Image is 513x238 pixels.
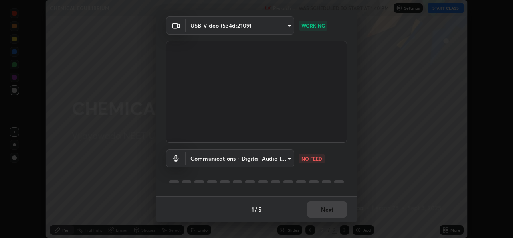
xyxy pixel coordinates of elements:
[186,149,294,167] div: USB Video (534d:2109)
[252,205,254,214] h4: 1
[258,205,261,214] h4: 5
[186,16,294,35] div: USB Video (534d:2109)
[301,22,325,29] p: WORKING
[301,155,322,162] p: NO FEED
[255,205,257,214] h4: /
